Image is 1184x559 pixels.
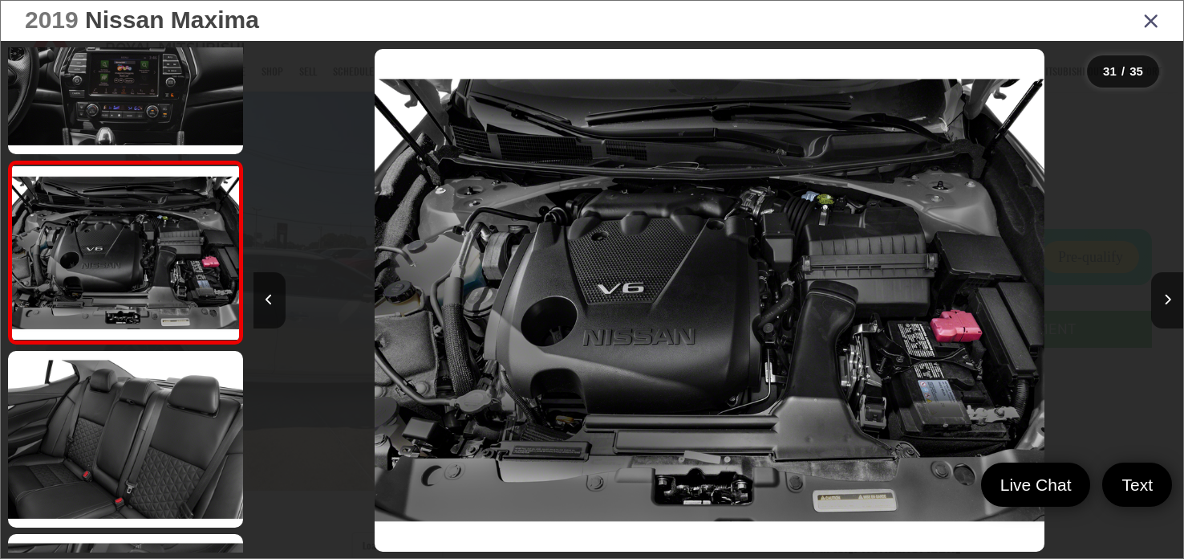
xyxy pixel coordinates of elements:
[1102,463,1172,507] a: Text
[1129,64,1143,78] span: 35
[1113,474,1161,496] span: Text
[10,165,241,339] img: 2019 Nissan Maxima Platinum
[245,49,1174,552] div: 2019 Nissan Maxima Platinum 30
[6,349,245,529] img: 2019 Nissan Maxima Platinum
[85,6,259,33] span: Nissan Maxima
[25,6,79,33] span: 2019
[1120,66,1126,77] span: /
[1143,10,1159,31] i: Close gallery
[981,463,1091,507] a: Live Chat
[1103,64,1117,78] span: 31
[253,272,286,328] button: Previous image
[992,474,1080,496] span: Live Chat
[375,49,1044,552] img: 2019 Nissan Maxima Platinum
[1151,272,1183,328] button: Next image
